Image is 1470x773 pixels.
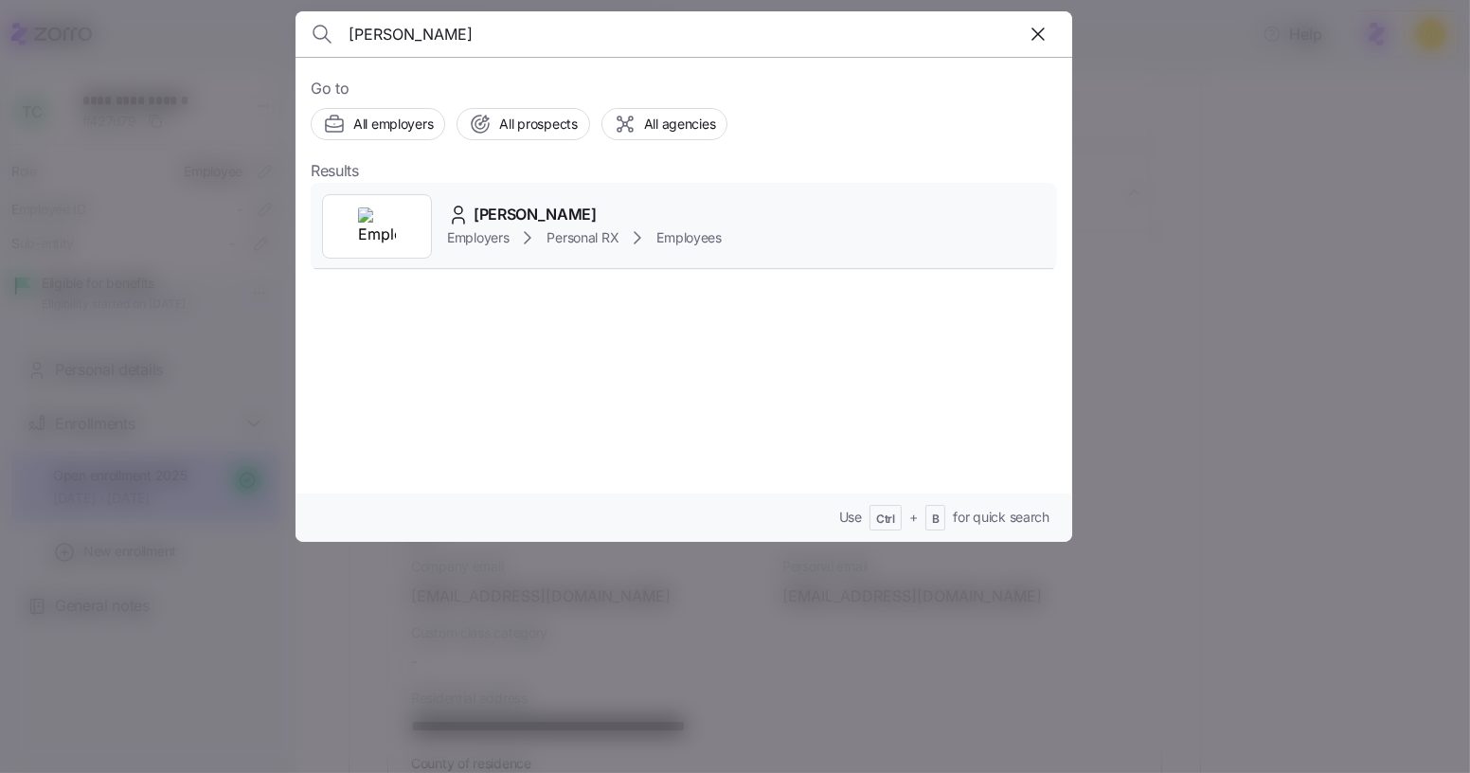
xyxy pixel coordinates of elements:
[311,77,1057,100] span: Go to
[499,115,577,134] span: All prospects
[601,108,728,140] button: All agencies
[909,508,918,527] span: +
[353,115,433,134] span: All employers
[474,203,597,226] span: [PERSON_NAME]
[311,108,445,140] button: All employers
[311,159,359,183] span: Results
[932,512,940,528] span: B
[656,228,721,247] span: Employees
[839,508,862,527] span: Use
[457,108,589,140] button: All prospects
[876,512,895,528] span: Ctrl
[358,207,396,245] img: Employer logo
[547,228,618,247] span: Personal RX
[447,228,509,247] span: Employers
[953,508,1049,527] span: for quick search
[644,115,716,134] span: All agencies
